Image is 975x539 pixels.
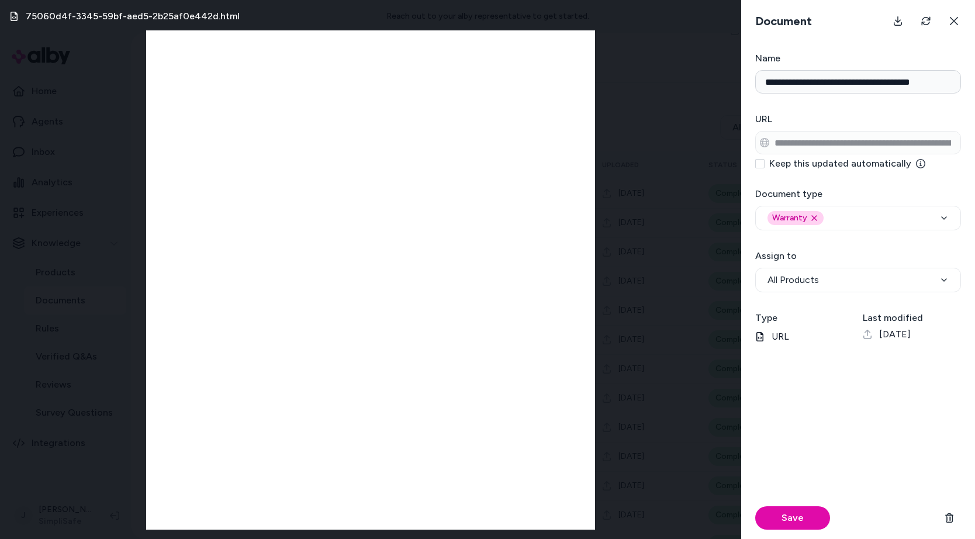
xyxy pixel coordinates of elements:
[755,187,961,201] h3: Document type
[26,9,240,23] h3: 75060d4f-3345-59bf-aed5-2b25af0e442d.html
[810,213,819,223] button: Remove warranty option
[863,311,961,325] h3: Last modified
[755,506,830,530] button: Save
[767,273,819,287] span: All Products
[879,327,911,341] span: [DATE]
[755,330,853,344] p: URL
[751,13,817,29] h3: Document
[767,211,824,225] div: Warranty
[755,250,797,261] label: Assign to
[755,311,853,325] h3: Type
[769,159,925,168] label: Keep this updated automatically
[755,206,961,230] button: WarrantyRemove warranty option
[914,9,938,33] button: Refresh
[755,112,961,126] h3: URL
[755,51,961,65] h3: Name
